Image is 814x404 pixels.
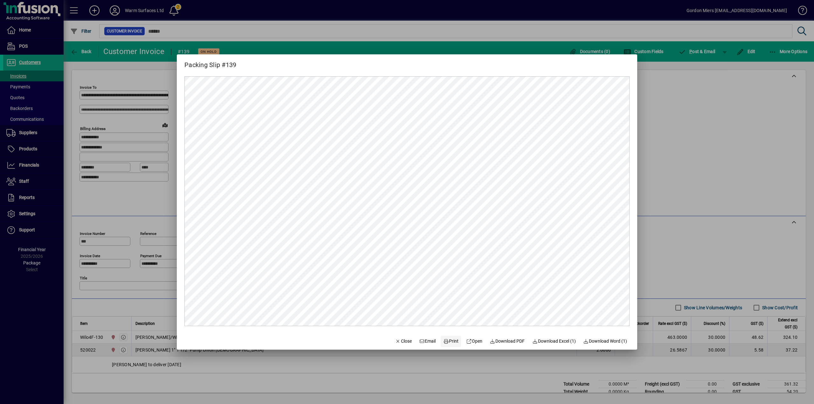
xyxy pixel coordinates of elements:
a: Open [464,336,485,347]
button: Download Word (1) [581,336,630,347]
button: Print [441,336,461,347]
button: Close [393,336,414,347]
span: Download PDF [490,338,525,345]
button: Download Excel (1) [530,336,578,347]
span: Open [466,338,482,345]
span: Print [443,338,459,345]
span: Email [419,338,436,345]
h2: Packing Slip #139 [177,54,244,70]
a: Download PDF [487,336,528,347]
span: Download Excel (1) [532,338,576,345]
button: Email [417,336,438,347]
span: Close [395,338,412,345]
span: Download Word (1) [583,338,627,345]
